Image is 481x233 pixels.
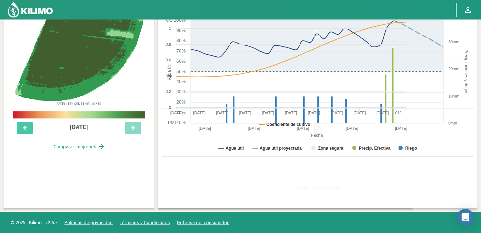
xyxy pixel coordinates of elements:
text: [DATE] [353,111,366,115]
p: Satélite: Sentinel [56,101,102,106]
a: Políticas de privacidad [64,219,113,226]
text: [DATE] [262,111,274,115]
text: 01/… [395,111,404,115]
text: [DATE] [285,111,297,115]
span: 10X10 [91,101,102,106]
text: [DATE] [377,111,389,115]
button: Temporadas pasadas [162,157,474,205]
text: [DATE] [193,111,205,115]
button: Comparar imágenes [46,139,112,154]
h4: [DATE] [45,123,113,131]
text: [DATE] [170,111,183,115]
a: Defensa del consumidor [177,219,229,226]
text: 0.4 [166,74,171,78]
text: 0.8 [166,42,171,46]
a: Términos y Condiciones [120,219,170,226]
div: Temporadas pasadas [164,185,472,190]
text: 0.2 [166,89,171,94]
span: © 2025 - Kilimo - v2.6.7 [7,219,61,226]
img: scale [13,111,145,118]
text: [DATE] [308,111,320,115]
text: [DATE] [216,111,228,115]
text: [DATE] [331,111,343,115]
text: 0.6 [166,58,171,62]
div: BH Tabla [164,137,472,142]
text: 1 [169,26,171,30]
img: 36801312-83c9-40a5-8a99-75454b207d9d_-_sentinel_-_2025-08-29.png [15,8,143,101]
text: [DATE] [239,111,251,115]
text: 0 [169,105,171,110]
img: Kilimo [7,1,53,18]
div: Open Intercom Messenger [457,209,474,226]
text: Coeficiente de cultivo [266,122,310,127]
